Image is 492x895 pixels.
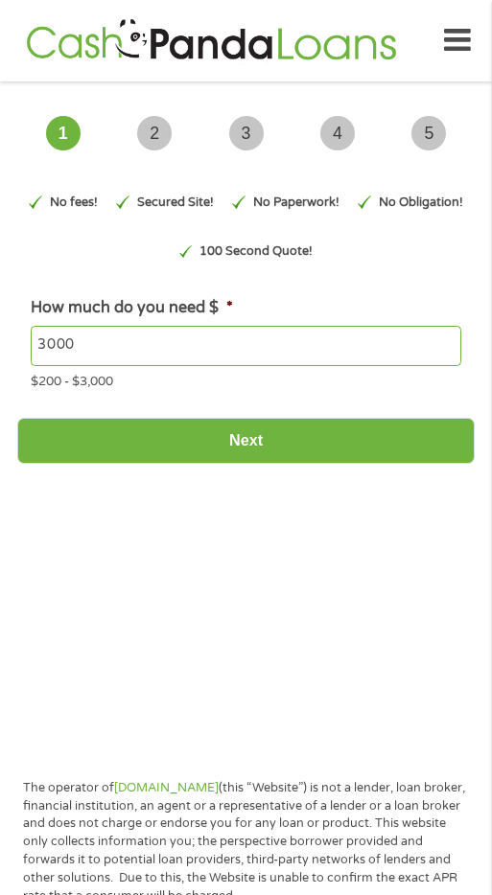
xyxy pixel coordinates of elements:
div: $200 - $3,000 [31,366,460,392]
a: [DOMAIN_NAME] [114,780,219,795]
p: Secured Site! [137,194,214,212]
label: How much do you need $ [31,298,232,318]
span: 3 [229,116,264,150]
span: 2 [137,116,172,150]
p: 100 Second Quote! [199,242,313,261]
p: No Obligation! [379,194,463,212]
span: 1 [46,116,81,150]
p: No Paperwork! [253,194,340,212]
img: GetLoanNow Logo [21,16,403,65]
p: No fees! [50,194,98,212]
span: 4 [320,116,355,150]
span: 5 [411,116,446,150]
input: Next [17,418,475,465]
